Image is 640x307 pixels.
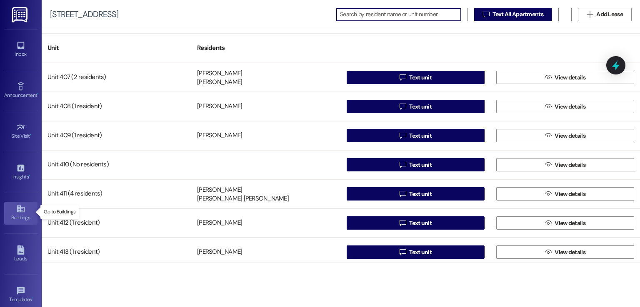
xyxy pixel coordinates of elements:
[347,245,485,259] button: Text unit
[197,186,242,194] div: [PERSON_NAME]
[42,98,191,115] div: Unit 408 (1 resident)
[400,161,406,168] i: 
[545,161,551,168] i: 
[496,216,634,230] button: View details
[555,73,585,82] span: View details
[197,102,242,111] div: [PERSON_NAME]
[578,8,632,21] button: Add Lease
[347,71,485,84] button: Text unit
[555,248,585,257] span: View details
[555,102,585,111] span: View details
[587,11,593,18] i: 
[42,38,191,58] div: Unit
[347,100,485,113] button: Text unit
[42,69,191,86] div: Unit 407 (2 residents)
[555,131,585,140] span: View details
[555,219,585,228] span: View details
[42,215,191,231] div: Unit 412 (1 resident)
[400,249,406,255] i: 
[4,243,37,265] a: Leads
[50,10,118,19] div: [STREET_ADDRESS]
[347,158,485,171] button: Text unit
[555,190,585,198] span: View details
[30,132,31,138] span: •
[400,103,406,110] i: 
[545,103,551,110] i: 
[409,161,432,169] span: Text unit
[409,102,432,111] span: Text unit
[409,219,432,228] span: Text unit
[409,190,432,198] span: Text unit
[400,220,406,226] i: 
[191,38,341,58] div: Residents
[474,8,552,21] button: Text All Apartments
[347,216,485,230] button: Text unit
[409,248,432,257] span: Text unit
[555,161,585,169] span: View details
[596,10,623,19] span: Add Lease
[4,161,37,183] a: Insights •
[12,7,29,22] img: ResiDesk Logo
[496,71,634,84] button: View details
[197,248,242,257] div: [PERSON_NAME]
[197,69,242,78] div: [PERSON_NAME]
[197,131,242,140] div: [PERSON_NAME]
[400,74,406,81] i: 
[4,38,37,61] a: Inbox
[545,191,551,197] i: 
[496,158,634,171] button: View details
[347,187,485,201] button: Text unit
[545,132,551,139] i: 
[4,120,37,143] a: Site Visit •
[4,284,37,306] a: Templates •
[492,10,543,19] span: Text All Apartments
[400,191,406,197] i: 
[29,173,30,178] span: •
[197,219,242,228] div: [PERSON_NAME]
[197,78,242,87] div: [PERSON_NAME]
[197,195,289,203] div: [PERSON_NAME] [PERSON_NAME]
[400,132,406,139] i: 
[340,9,461,20] input: Search by resident name or unit number
[545,249,551,255] i: 
[409,131,432,140] span: Text unit
[42,244,191,260] div: Unit 413 (1 resident)
[545,220,551,226] i: 
[496,129,634,142] button: View details
[496,100,634,113] button: View details
[483,11,489,18] i: 
[42,186,191,202] div: Unit 411 (4 residents)
[32,295,33,301] span: •
[545,74,551,81] i: 
[409,73,432,82] span: Text unit
[496,245,634,259] button: View details
[4,202,37,224] a: Buildings
[42,127,191,144] div: Unit 409 (1 resident)
[496,187,634,201] button: View details
[347,129,485,142] button: Text unit
[42,156,191,173] div: Unit 410 (No residents)
[37,91,38,97] span: •
[44,208,75,215] p: Go to Buildings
